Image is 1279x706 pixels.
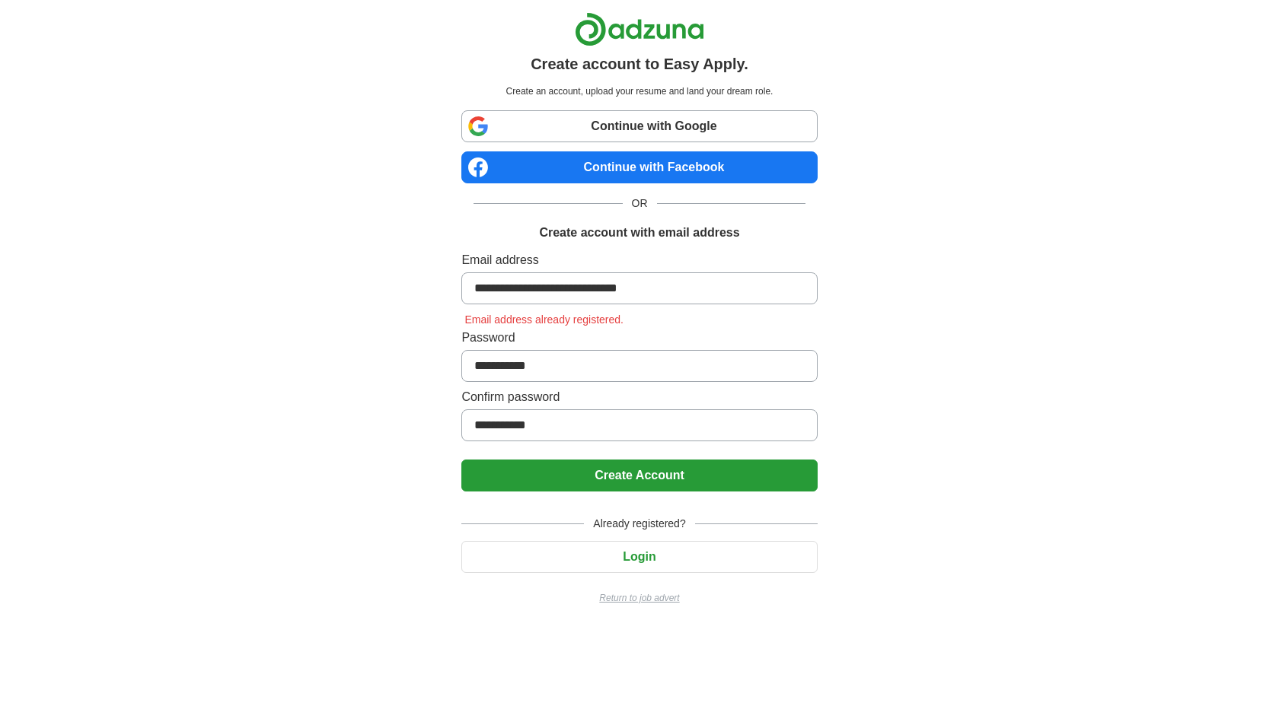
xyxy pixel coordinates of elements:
a: Continue with Google [461,110,817,142]
label: Confirm password [461,388,817,406]
h1: Create account with email address [539,224,739,242]
label: Password [461,329,817,347]
span: Email address already registered. [461,313,627,326]
span: OR [623,196,657,211]
h1: Create account to Easy Apply. [531,52,748,75]
img: Adzuna logo [575,12,704,46]
a: Return to job advert [461,591,817,605]
span: Already registered? [584,516,694,532]
a: Login [461,550,817,563]
button: Login [461,541,817,573]
a: Continue with Facebook [461,151,817,183]
label: Email address [461,251,817,269]
p: Create an account, upload your resume and land your dream role. [464,84,814,98]
button: Create Account [461,460,817,491]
